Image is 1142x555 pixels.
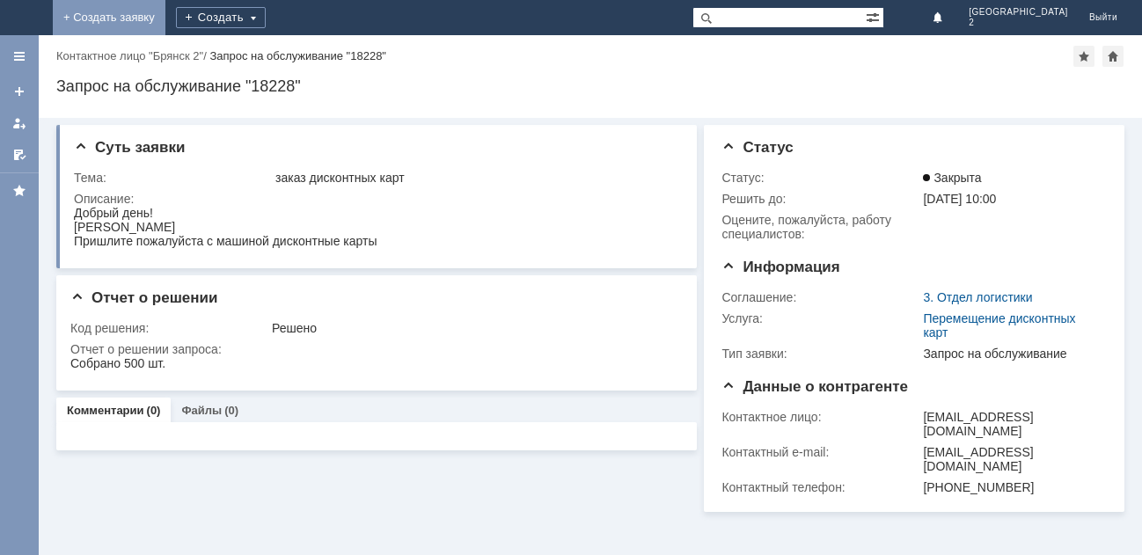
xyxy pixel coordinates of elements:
div: Контактный e-mail: [721,445,919,459]
span: [DATE] 10:00 [923,192,996,206]
a: Создать заявку [5,77,33,106]
div: Услуга: [721,311,919,325]
a: Мои согласования [5,141,33,169]
div: Отчет о решении запроса: [70,342,677,356]
div: заказ дисконтных карт [275,171,673,185]
div: Код решения: [70,321,268,335]
div: Сделать домашней страницей [1102,46,1124,67]
div: [PHONE_NUMBER] [923,480,1099,494]
div: (0) [147,404,161,417]
span: Суть заявки [74,139,185,156]
span: Отчет о решении [70,289,217,306]
span: Расширенный поиск [866,8,883,25]
div: Соглашение: [721,290,919,304]
div: / [56,49,209,62]
div: Описание: [74,192,677,206]
span: Закрыта [923,171,981,185]
div: Запрос на обслуживание [923,347,1099,361]
span: Информация [721,259,839,275]
div: Контактное лицо: [721,410,919,424]
div: Решить до: [721,192,919,206]
span: [GEOGRAPHIC_DATA] [969,7,1068,18]
div: Решено [272,321,673,335]
div: Oцените, пожалуйста, работу специалистов: [721,213,919,241]
div: [EMAIL_ADDRESS][DOMAIN_NAME] [923,445,1099,473]
span: 2 [969,18,1068,28]
a: Комментарии [67,404,144,417]
span: Статус [721,139,793,156]
div: Добавить в избранное [1073,46,1094,67]
a: Мои заявки [5,109,33,137]
span: Данные о контрагенте [721,378,908,395]
div: (0) [224,404,238,417]
div: Тип заявки: [721,347,919,361]
div: Тема: [74,171,272,185]
div: Контактный телефон: [721,480,919,494]
a: Контактное лицо "Брянск 2" [56,49,203,62]
div: Запрос на обслуживание "18228" [56,77,1124,95]
a: Перемещение дисконтных карт [923,311,1075,340]
div: Создать [176,7,266,28]
div: [EMAIL_ADDRESS][DOMAIN_NAME] [923,410,1099,438]
a: 3. Отдел логистики [923,290,1032,304]
div: Статус: [721,171,919,185]
a: Файлы [181,404,222,417]
div: Запрос на обслуживание "18228" [209,49,386,62]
